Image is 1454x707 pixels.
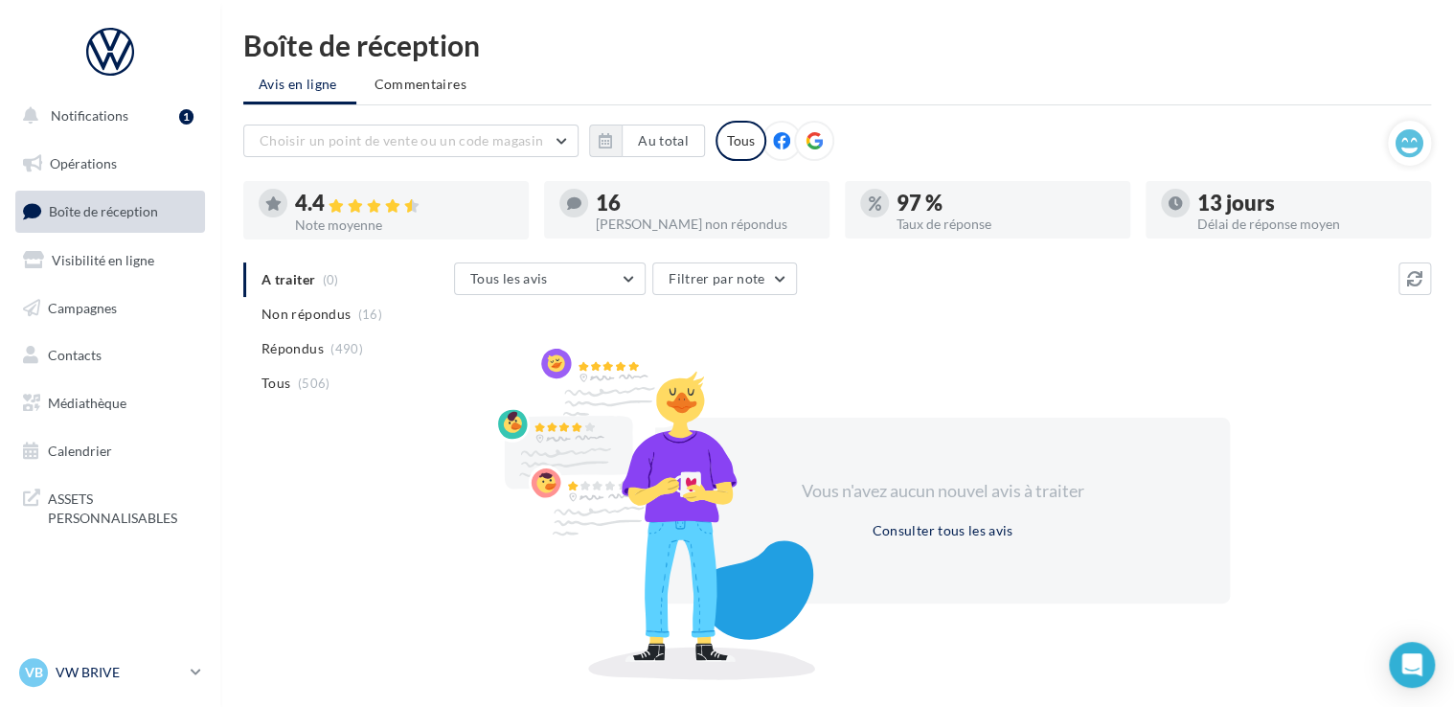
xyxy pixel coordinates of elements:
[589,125,705,157] button: Au total
[1197,193,1416,214] div: 13 jours
[11,288,209,329] a: Campagnes
[298,376,330,391] span: (506)
[1389,642,1435,688] div: Open Intercom Messenger
[48,486,197,527] span: ASSETS PERSONNALISABLES
[51,107,128,124] span: Notifications
[897,217,1115,231] div: Taux de réponse
[11,335,209,376] a: Contacts
[50,155,117,171] span: Opérations
[470,270,548,286] span: Tous les avis
[11,191,209,232] a: Boîte de réception
[295,193,513,215] div: 4.4
[48,395,126,411] span: Médiathèque
[49,203,158,219] span: Boîte de réception
[48,299,117,315] span: Campagnes
[48,443,112,459] span: Calendrier
[15,654,205,691] a: VB VW BRIVE
[778,479,1107,504] div: Vous n'avez aucun nouvel avis à traiter
[11,96,201,136] button: Notifications 1
[260,132,543,148] span: Choisir un point de vente ou un code magasin
[1197,217,1416,231] div: Délai de réponse moyen
[52,252,154,268] span: Visibilité en ligne
[596,217,814,231] div: [PERSON_NAME] non répondus
[652,262,797,295] button: Filtrer par note
[261,339,324,358] span: Répondus
[11,383,209,423] a: Médiathèque
[897,193,1115,214] div: 97 %
[716,121,766,161] div: Tous
[261,374,290,393] span: Tous
[179,109,193,125] div: 1
[454,262,646,295] button: Tous les avis
[48,347,102,363] span: Contacts
[261,305,351,324] span: Non répondus
[375,75,466,94] span: Commentaires
[330,341,363,356] span: (490)
[243,125,579,157] button: Choisir un point de vente ou un code magasin
[243,31,1431,59] div: Boîte de réception
[56,663,183,682] p: VW BRIVE
[622,125,705,157] button: Au total
[358,307,382,322] span: (16)
[25,663,43,682] span: VB
[11,240,209,281] a: Visibilité en ligne
[295,218,513,232] div: Note moyenne
[11,478,209,535] a: ASSETS PERSONNALISABLES
[864,519,1020,542] button: Consulter tous les avis
[11,144,209,184] a: Opérations
[596,193,814,214] div: 16
[11,431,209,471] a: Calendrier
